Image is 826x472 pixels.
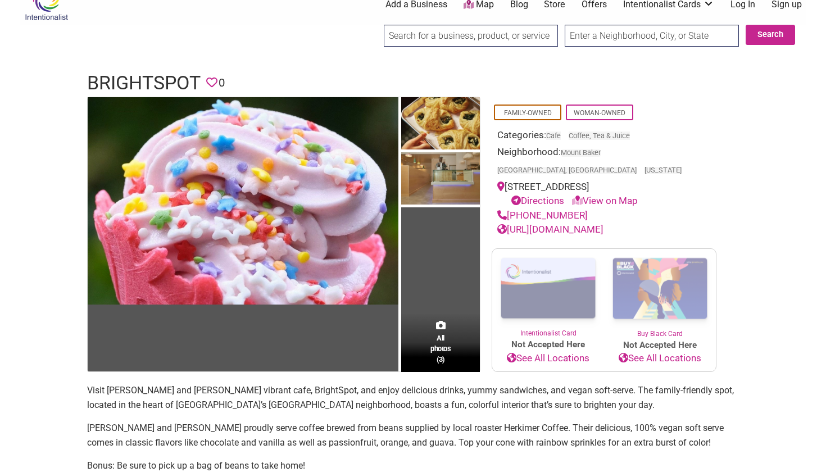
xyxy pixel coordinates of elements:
div: Neighborhood: [497,145,711,180]
a: Family-Owned [504,109,552,117]
div: [STREET_ADDRESS] [497,180,711,208]
input: Enter a Neighborhood, City, or State [565,25,739,47]
a: Buy Black Card [604,249,716,339]
a: See All Locations [492,351,604,366]
img: Intentionalist Card [492,249,604,328]
a: View on Map [572,195,638,206]
a: Woman-Owned [574,109,625,117]
button: Search [746,25,795,45]
div: Categories: [497,128,711,146]
a: Cafe [546,131,561,140]
a: Coffee, Tea & Juice [569,131,630,140]
h1: BrightSpot [87,70,201,97]
img: Buy Black Card [604,249,716,329]
span: All photos (3) [430,333,451,365]
span: [US_STATE] [645,167,682,174]
span: [GEOGRAPHIC_DATA], [GEOGRAPHIC_DATA] [497,167,637,174]
a: See All Locations [604,351,716,366]
span: Not Accepted Here [492,338,604,351]
a: Directions [511,195,564,206]
a: Intentionalist Card [492,249,604,338]
input: Search for a business, product, or service [384,25,558,47]
p: Visit [PERSON_NAME] and [PERSON_NAME] vibrant cafe, BrightSpot, and enjoy delicious drinks, yummy... [87,383,739,412]
p: [PERSON_NAME] and [PERSON_NAME] proudly serve coffee brewed from beans supplied by local roaster ... [87,421,739,450]
a: [PHONE_NUMBER] [497,210,588,221]
a: [URL][DOMAIN_NAME] [497,224,603,235]
span: Not Accepted Here [604,339,716,352]
span: Mount Baker [561,149,601,157]
span: 0 [219,74,225,92]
